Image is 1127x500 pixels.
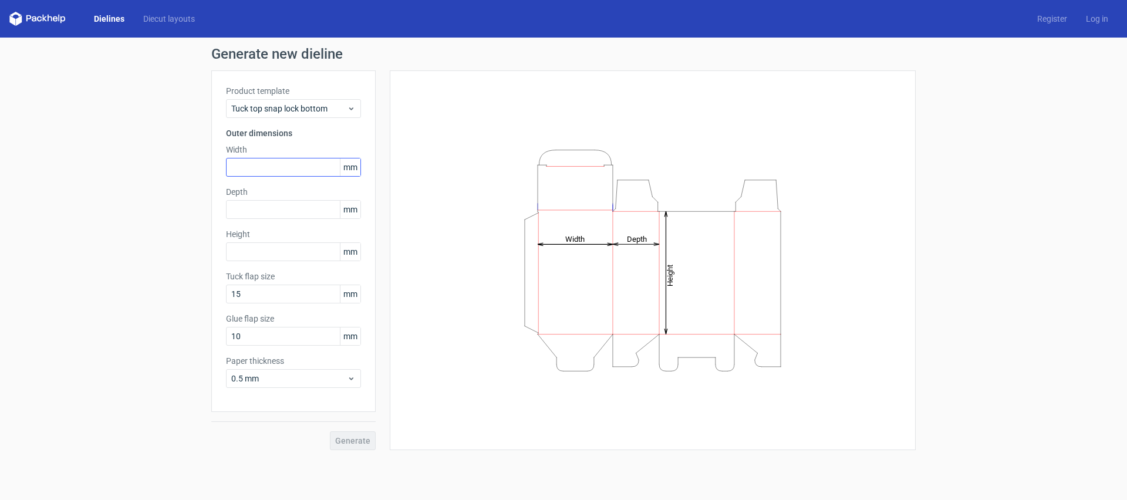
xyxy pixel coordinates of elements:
[627,234,647,243] tspan: Depth
[1028,13,1077,25] a: Register
[565,234,585,243] tspan: Width
[340,201,360,218] span: mm
[340,243,360,261] span: mm
[211,47,916,61] h1: Generate new dieline
[231,103,347,114] span: Tuck top snap lock bottom
[340,327,360,345] span: mm
[226,355,361,367] label: Paper thickness
[1077,13,1118,25] a: Log in
[231,373,347,384] span: 0.5 mm
[226,228,361,240] label: Height
[340,158,360,176] span: mm
[226,127,361,139] h3: Outer dimensions
[134,13,204,25] a: Diecut layouts
[226,271,361,282] label: Tuck flap size
[226,186,361,198] label: Depth
[666,264,674,286] tspan: Height
[226,85,361,97] label: Product template
[226,144,361,156] label: Width
[226,313,361,325] label: Glue flap size
[340,285,360,303] span: mm
[85,13,134,25] a: Dielines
